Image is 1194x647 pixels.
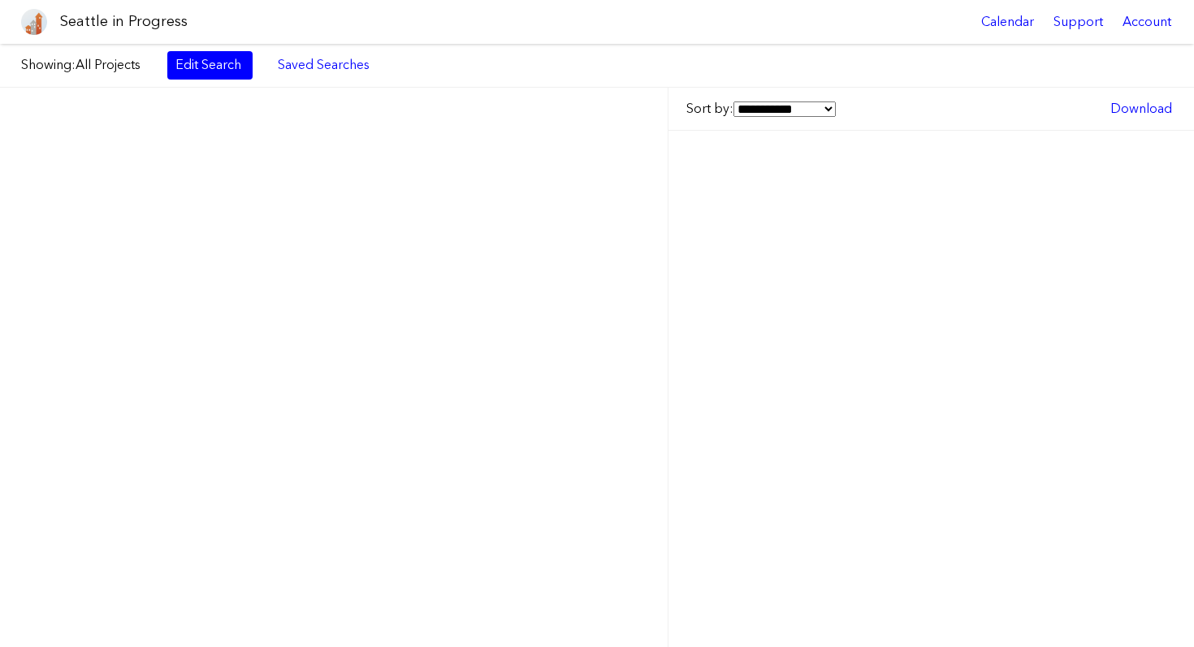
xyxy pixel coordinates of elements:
a: Saved Searches [269,51,379,79]
select: Sort by: [733,101,836,117]
span: All Projects [76,57,141,72]
a: Edit Search [167,51,253,79]
a: Download [1102,95,1180,123]
img: favicon-96x96.png [21,9,47,35]
label: Showing: [21,56,151,74]
h1: Seattle in Progress [60,11,188,32]
label: Sort by: [686,100,836,118]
